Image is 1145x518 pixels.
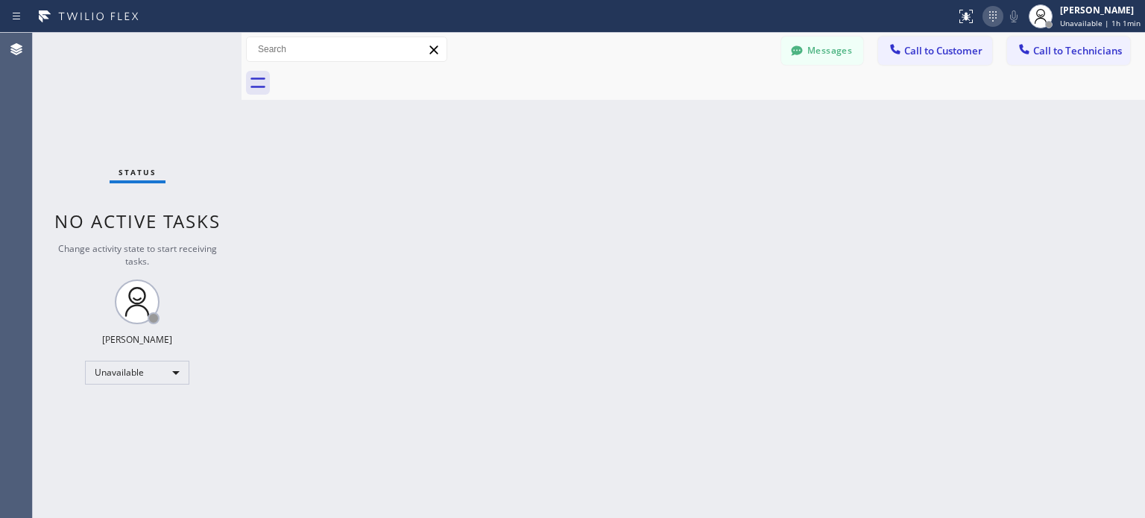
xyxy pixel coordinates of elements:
[1060,18,1141,28] span: Unavailable | 1h 1min
[1003,6,1024,27] button: Mute
[54,209,221,233] span: No active tasks
[781,37,863,65] button: Messages
[58,242,217,268] span: Change activity state to start receiving tasks.
[102,333,172,346] div: [PERSON_NAME]
[1033,44,1122,57] span: Call to Technicians
[85,361,189,385] div: Unavailable
[904,44,982,57] span: Call to Customer
[1007,37,1130,65] button: Call to Technicians
[878,37,992,65] button: Call to Customer
[119,167,157,177] span: Status
[1060,4,1141,16] div: [PERSON_NAME]
[247,37,447,61] input: Search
